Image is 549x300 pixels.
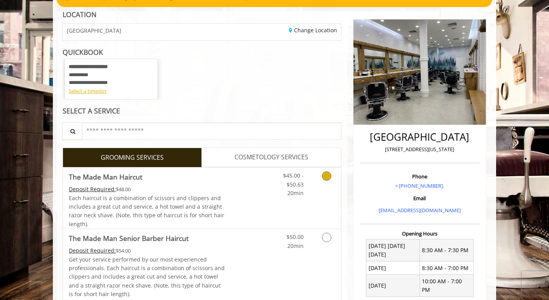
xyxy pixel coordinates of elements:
[63,10,96,19] b: LOCATION
[420,262,473,275] td: 8:30 AM - 7:00 PM
[69,255,225,299] p: Get your service performed by our most experienced professionals. Each haircut is a combination o...
[379,207,461,214] a: [EMAIL_ADDRESS][DOMAIN_NAME]
[234,152,308,162] span: COSMETOLOGY SERVICES
[63,107,341,115] div: SELECT A SERVICE
[362,174,477,179] h3: Phone
[366,239,420,262] td: [DATE] [DATE] [DATE]
[287,242,304,249] span: 20min
[287,189,304,197] span: 20min
[420,239,473,262] td: 8:30 AM - 7:30 PM
[69,87,154,95] div: Select a timeslot
[283,172,304,188] span: $45.00 - $50.63
[69,185,116,193] span: This service needs some Advance to be paid before we block your appointment
[362,131,477,143] h2: [GEOGRAPHIC_DATA]
[67,28,121,33] span: [GEOGRAPHIC_DATA]
[69,194,224,228] span: Each haircut is a combination of scissors and clippers and includes a great cut and service, a ho...
[366,262,420,275] td: [DATE]
[62,122,82,140] button: Service Search
[366,275,420,297] td: [DATE]
[420,275,473,297] td: 10:00 AM - 7:00 PM
[69,171,142,182] b: The Made Man Haircut
[69,233,189,244] b: The Made Man Senior Barber Haircut
[395,182,444,189] a: + [PHONE_NUMBER].
[289,26,337,34] a: Change Location
[101,153,164,163] span: GROOMING SERVICES
[362,195,477,201] h3: Email
[69,246,225,255] div: $54.00
[362,145,477,153] p: [STREET_ADDRESS][US_STATE]
[69,185,225,194] div: $48.00
[69,247,116,254] span: This service needs some Advance to be paid before we block your appointment
[360,231,479,236] h3: Opening Hours
[287,233,304,241] span: $50.00
[63,47,103,57] b: QUICKBOOK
